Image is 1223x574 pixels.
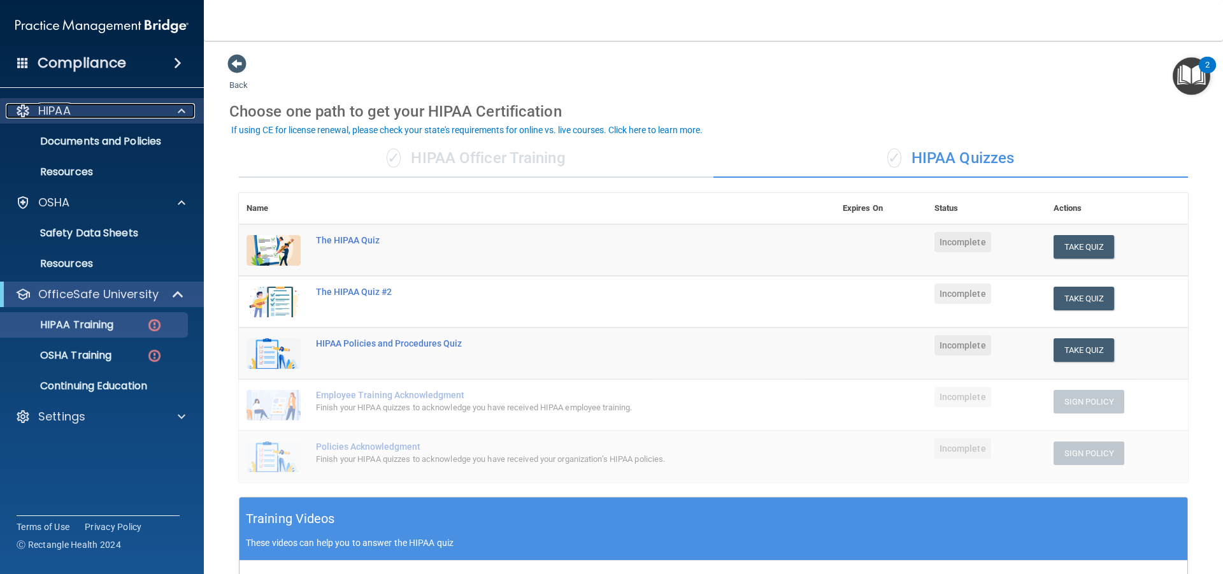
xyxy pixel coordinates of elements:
[835,193,927,224] th: Expires On
[927,193,1046,224] th: Status
[38,195,70,210] p: OSHA
[316,441,771,452] div: Policies Acknowledgment
[8,166,182,178] p: Resources
[934,335,991,355] span: Incomplete
[934,387,991,407] span: Incomplete
[15,409,185,424] a: Settings
[1054,287,1115,310] button: Take Quiz
[38,287,159,302] p: OfficeSafe University
[239,193,308,224] th: Name
[229,65,248,90] a: Back
[38,103,71,118] p: HIPAA
[246,538,1181,548] p: These videos can help you to answer the HIPAA quiz
[1046,193,1188,224] th: Actions
[38,409,85,424] p: Settings
[316,400,771,415] div: Finish your HIPAA quizzes to acknowledge you have received HIPAA employee training.
[887,148,901,168] span: ✓
[8,135,182,148] p: Documents and Policies
[8,380,182,392] p: Continuing Education
[316,235,771,245] div: The HIPAA Quiz
[17,538,121,551] span: Ⓒ Rectangle Health 2024
[1054,235,1115,259] button: Take Quiz
[229,124,704,136] button: If using CE for license renewal, please check your state's requirements for online vs. live cours...
[147,317,162,333] img: danger-circle.6113f641.png
[387,148,401,168] span: ✓
[8,319,113,331] p: HIPAA Training
[15,103,185,118] a: HIPAA
[147,348,162,364] img: danger-circle.6113f641.png
[934,283,991,304] span: Incomplete
[1054,441,1124,465] button: Sign Policy
[231,126,703,134] div: If using CE for license renewal, please check your state's requirements for online vs. live cours...
[934,438,991,459] span: Incomplete
[246,508,335,530] h5: Training Videos
[316,452,771,467] div: Finish your HIPAA quizzes to acknowledge you have received your organization’s HIPAA policies.
[8,257,182,270] p: Resources
[1054,390,1124,413] button: Sign Policy
[17,520,69,533] a: Terms of Use
[1054,338,1115,362] button: Take Quiz
[8,349,111,362] p: OSHA Training
[713,140,1188,178] div: HIPAA Quizzes
[316,287,771,297] div: The HIPAA Quiz #2
[15,287,185,302] a: OfficeSafe University
[1173,57,1210,95] button: Open Resource Center, 2 new notifications
[934,232,991,252] span: Incomplete
[85,520,142,533] a: Privacy Policy
[229,93,1198,130] div: Choose one path to get your HIPAA Certification
[316,338,771,348] div: HIPAA Policies and Procedures Quiz
[8,227,182,240] p: Safety Data Sheets
[316,390,771,400] div: Employee Training Acknowledgment
[38,54,126,72] h4: Compliance
[239,140,713,178] div: HIPAA Officer Training
[15,13,189,39] img: PMB logo
[15,195,185,210] a: OSHA
[1205,65,1210,82] div: 2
